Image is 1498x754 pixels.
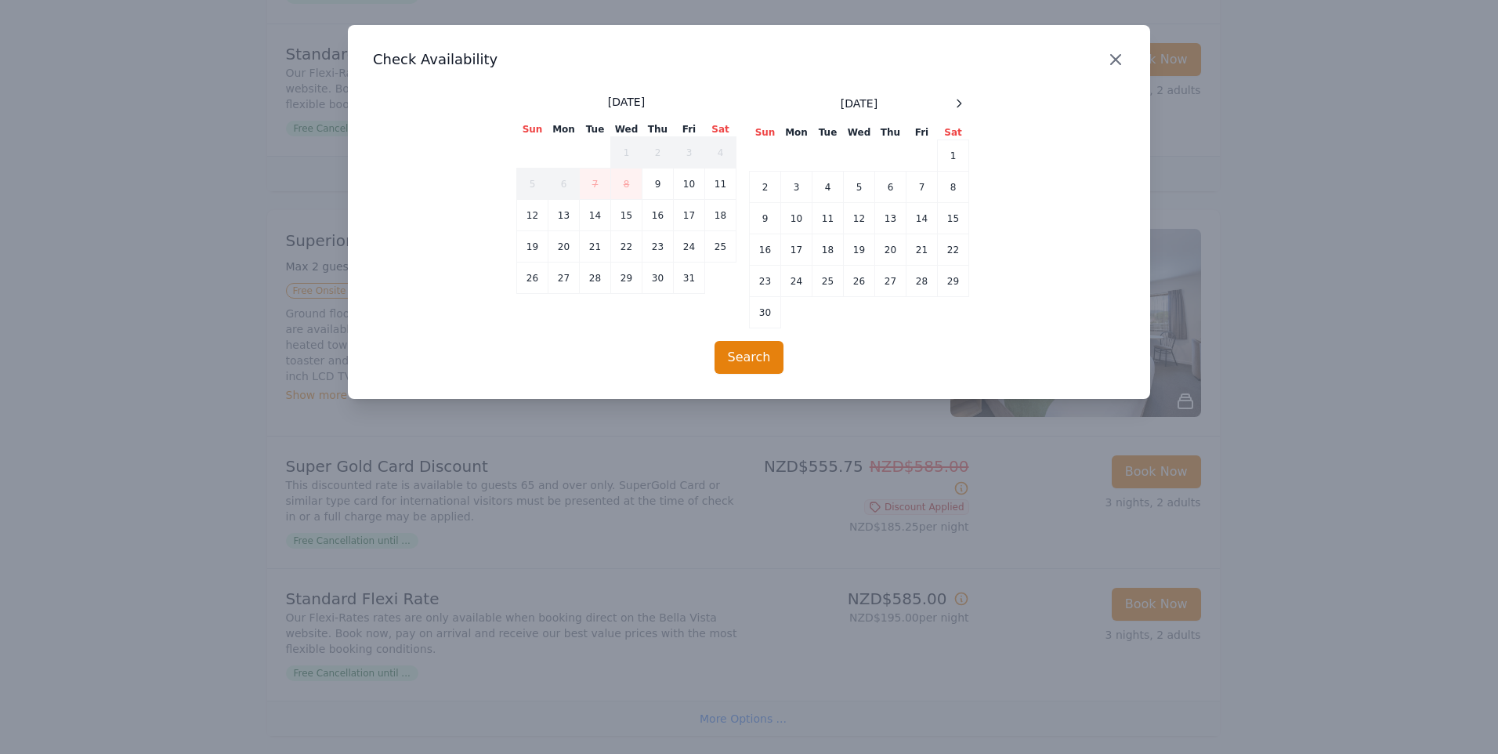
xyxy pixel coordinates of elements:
td: 20 [875,234,906,266]
td: 31 [674,263,705,294]
td: 24 [674,231,705,263]
td: 17 [674,200,705,231]
span: [DATE] [841,96,877,111]
td: 9 [750,203,781,234]
td: 21 [580,231,611,263]
td: 28 [580,263,611,294]
td: 23 [642,231,674,263]
td: 11 [705,169,736,200]
th: Tue [580,122,611,137]
th: Wed [611,122,642,137]
td: 8 [611,169,642,200]
td: 18 [705,200,736,231]
button: Search [715,341,784,374]
th: Sun [750,125,781,140]
td: 1 [611,137,642,169]
td: 4 [812,172,844,203]
td: 2 [642,137,674,169]
th: Mon [781,125,812,140]
td: 12 [844,203,875,234]
td: 6 [548,169,580,200]
th: Wed [844,125,875,140]
th: Fri [906,125,938,140]
td: 21 [906,234,938,266]
th: Sat [705,122,736,137]
th: Thu [642,122,674,137]
td: 28 [906,266,938,297]
td: 6 [875,172,906,203]
td: 11 [812,203,844,234]
td: 13 [548,200,580,231]
td: 12 [517,200,548,231]
td: 29 [611,263,642,294]
td: 23 [750,266,781,297]
td: 15 [611,200,642,231]
td: 27 [875,266,906,297]
td: 1 [938,140,969,172]
td: 13 [875,203,906,234]
td: 25 [812,266,844,297]
td: 18 [812,234,844,266]
th: Fri [674,122,705,137]
td: 17 [781,234,812,266]
td: 5 [517,169,548,200]
td: 16 [750,234,781,266]
td: 26 [844,266,875,297]
th: Sat [938,125,969,140]
td: 19 [844,234,875,266]
td: 26 [517,263,548,294]
h3: Check Availability [373,50,1125,69]
td: 22 [938,234,969,266]
td: 10 [674,169,705,200]
td: 30 [750,297,781,328]
th: Thu [875,125,906,140]
td: 29 [938,266,969,297]
th: Sun [517,122,548,137]
td: 7 [580,169,611,200]
td: 7 [906,172,938,203]
td: 20 [548,231,580,263]
th: Tue [812,125,844,140]
td: 14 [580,200,611,231]
td: 22 [611,231,642,263]
td: 5 [844,172,875,203]
td: 8 [938,172,969,203]
td: 25 [705,231,736,263]
span: [DATE] [608,94,645,110]
td: 27 [548,263,580,294]
td: 2 [750,172,781,203]
td: 19 [517,231,548,263]
td: 30 [642,263,674,294]
td: 9 [642,169,674,200]
td: 3 [674,137,705,169]
td: 4 [705,137,736,169]
td: 10 [781,203,812,234]
td: 3 [781,172,812,203]
td: 24 [781,266,812,297]
td: 16 [642,200,674,231]
th: Mon [548,122,580,137]
td: 15 [938,203,969,234]
td: 14 [906,203,938,234]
